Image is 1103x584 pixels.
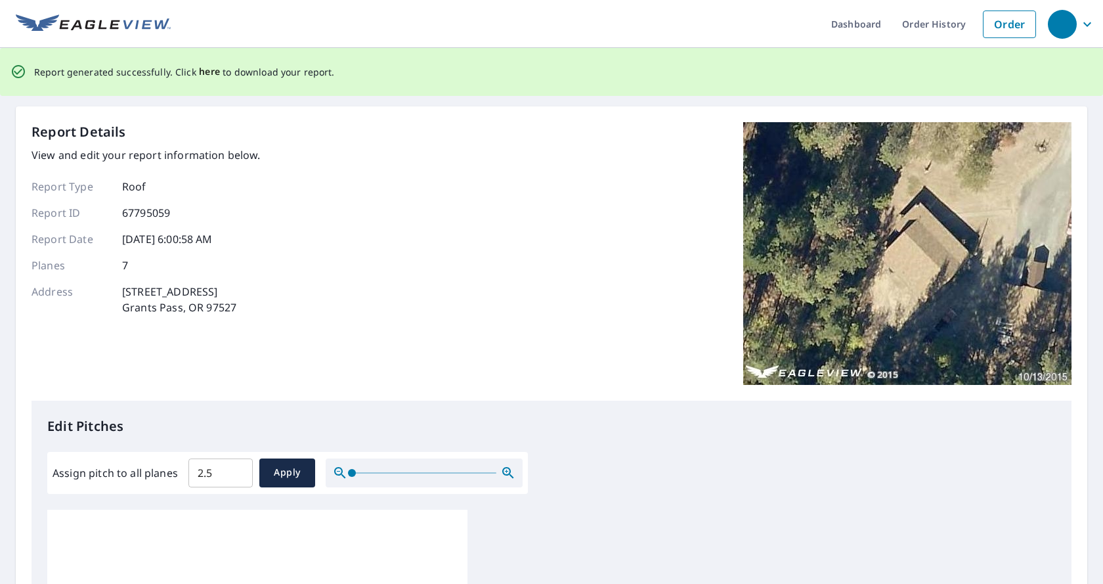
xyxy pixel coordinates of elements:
p: View and edit your report information below. [32,147,261,163]
p: Roof [122,179,146,194]
input: 00.0 [188,455,253,491]
p: 67795059 [122,205,170,221]
p: Report ID [32,205,110,221]
p: Report Type [32,179,110,194]
p: Planes [32,258,110,273]
label: Assign pitch to all planes [53,465,178,481]
img: Top image [743,122,1071,385]
p: Address [32,284,110,315]
a: Order [983,11,1036,38]
p: 7 [122,258,128,273]
p: Report Details [32,122,126,142]
button: here [199,64,221,80]
button: Apply [259,459,315,487]
span: Apply [270,464,305,481]
p: [STREET_ADDRESS] Grants Pass, OR 97527 [122,284,236,315]
p: Report Date [32,231,110,247]
p: Report generated successfully. Click to download your report. [34,64,335,80]
p: Edit Pitches [47,416,1056,436]
p: [DATE] 6:00:58 AM [122,231,213,247]
img: EV Logo [16,14,171,34]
